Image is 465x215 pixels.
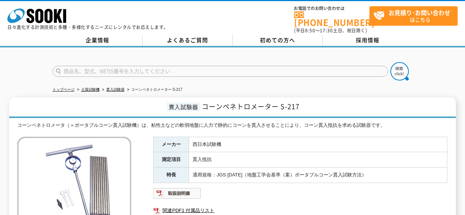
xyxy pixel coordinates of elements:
[154,168,189,183] th: 特長
[323,35,413,46] a: 採用情報
[294,27,367,34] span: (平日 ～ 土日、祝日除く)
[154,152,189,168] th: 測定項目
[233,35,323,46] a: 初めての方へ
[17,122,447,129] div: コーンペネトロメータ（＝ポータブルコーン貫入試験機）は、粘性土などの軟弱地盤に人力で静的にコーンを貫入させることにより、コーン貫入抵抗を求める試験器です。
[390,62,409,80] img: btn_search.png
[81,87,100,92] a: 土質試験機
[167,103,200,111] span: 貫入試験器
[202,101,300,111] span: コーンペネトロメーター S-217
[153,187,201,199] img: 取扱説明書
[53,66,388,77] input: 商品名、型式、NETIS番号を入力してください
[369,6,458,26] a: お見積り･お問い合わせはこちら
[294,6,369,11] span: お電話でのお問い合わせは
[373,7,457,25] span: はこちら
[389,8,450,17] strong: お見積り･お問い合わせ
[189,137,447,152] td: 西日本試験機
[260,36,295,44] span: 初めての方へ
[189,152,447,168] td: 貫入抵抗
[305,27,315,34] span: 8:50
[294,11,369,26] a: [PHONE_NUMBER]
[153,192,201,198] a: 取扱説明書
[7,25,168,29] p: 日々進化する計測技術と多種・多様化するニーズにレンタルでお応えします。
[106,87,125,92] a: 貫入試験器
[53,87,75,92] a: トップページ
[126,86,182,94] li: コーンペネトロメーター S-217
[320,27,333,34] span: 17:30
[189,168,447,183] td: 適用規格：JGS [DATE]（地盤工学会基準（案）ポータブルコーン貫入試験方法）
[53,35,143,46] a: 企業情報
[143,35,233,46] a: よくあるご質問
[154,137,189,152] th: メーカー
